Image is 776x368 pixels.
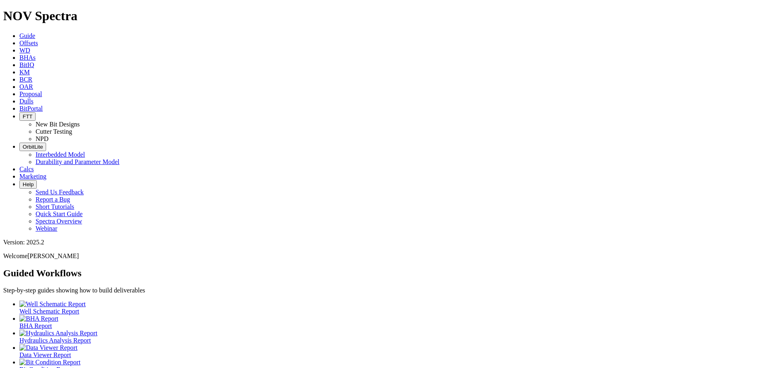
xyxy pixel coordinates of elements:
[36,151,85,158] a: Interbedded Model
[19,308,79,315] span: Well Schematic Report
[3,252,773,260] p: Welcome
[36,196,70,203] a: Report a Bug
[23,144,43,150] span: OrbitLite
[3,287,773,294] p: Step-by-step guides showing how to build deliverables
[19,90,42,97] a: Proposal
[19,315,773,329] a: BHA Report BHA Report
[23,114,32,120] span: FTT
[36,189,84,196] a: Send Us Feedback
[19,40,38,46] a: Offsets
[19,301,86,308] img: Well Schematic Report
[19,344,773,358] a: Data Viewer Report Data Viewer Report
[19,105,43,112] a: BitPortal
[19,337,91,344] span: Hydraulics Analysis Report
[36,210,82,217] a: Quick Start Guide
[36,121,80,128] a: New Bit Designs
[19,344,78,351] img: Data Viewer Report
[3,268,773,279] h2: Guided Workflows
[19,54,36,61] a: BHAs
[19,359,80,366] img: Bit Condition Report
[36,135,48,142] a: NPD
[27,252,79,259] span: [PERSON_NAME]
[19,351,71,358] span: Data Viewer Report
[36,128,72,135] a: Cutter Testing
[23,181,34,187] span: Help
[19,112,36,121] button: FTT
[19,32,35,39] a: Guide
[19,173,46,180] a: Marketing
[19,301,773,315] a: Well Schematic Report Well Schematic Report
[19,83,33,90] a: OAR
[19,143,46,151] button: OrbitLite
[36,158,120,165] a: Durability and Parameter Model
[19,98,34,105] a: Dulls
[19,166,34,172] a: Calcs
[19,69,30,76] a: KM
[36,225,57,232] a: Webinar
[19,322,52,329] span: BHA Report
[19,61,34,68] a: BitIQ
[3,239,773,246] div: Version: 2025.2
[3,8,773,23] h1: NOV Spectra
[19,330,773,344] a: Hydraulics Analysis Report Hydraulics Analysis Report
[36,218,82,225] a: Spectra Overview
[19,315,58,322] img: BHA Report
[19,47,30,54] a: WD
[19,180,37,189] button: Help
[36,203,74,210] a: Short Tutorials
[19,330,97,337] img: Hydraulics Analysis Report
[19,76,32,83] a: BCR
